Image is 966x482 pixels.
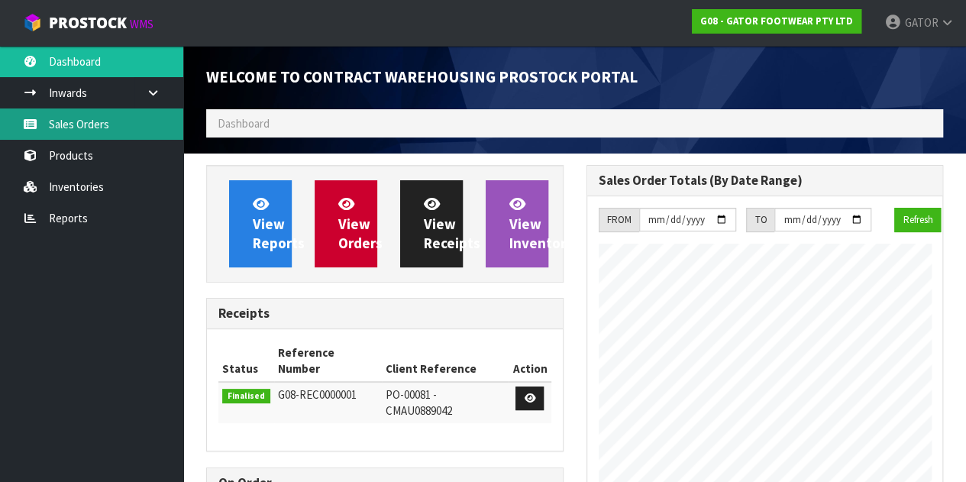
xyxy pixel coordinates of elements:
[23,13,42,32] img: cube-alt.png
[700,15,853,27] strong: G08 - GATOR FOOTWEAR PTY LTD
[509,195,573,252] span: View Inventory
[400,180,463,267] a: ViewReceipts
[222,389,270,404] span: Finalised
[206,67,638,87] span: Welcome to Contract Warehousing ProStock Portal
[338,195,383,252] span: View Orders
[49,13,127,33] span: ProStock
[746,208,774,232] div: TO
[315,180,377,267] a: ViewOrders
[599,208,639,232] div: FROM
[253,195,305,252] span: View Reports
[509,341,551,382] th: Action
[486,180,548,267] a: ViewInventory
[424,195,480,252] span: View Receipts
[599,173,932,188] h3: Sales Order Totals (By Date Range)
[218,306,551,321] h3: Receipts
[274,341,383,382] th: Reference Number
[904,15,938,30] span: GATOR
[130,17,153,31] small: WMS
[229,180,292,267] a: ViewReports
[278,387,357,402] span: G08-REC 0000001
[386,387,452,418] span: PO-00081 - CMAU 0889042
[218,341,274,382] th: Status
[382,341,509,382] th: Client Reference
[894,208,941,232] button: Refresh
[218,116,270,131] span: Dashboard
